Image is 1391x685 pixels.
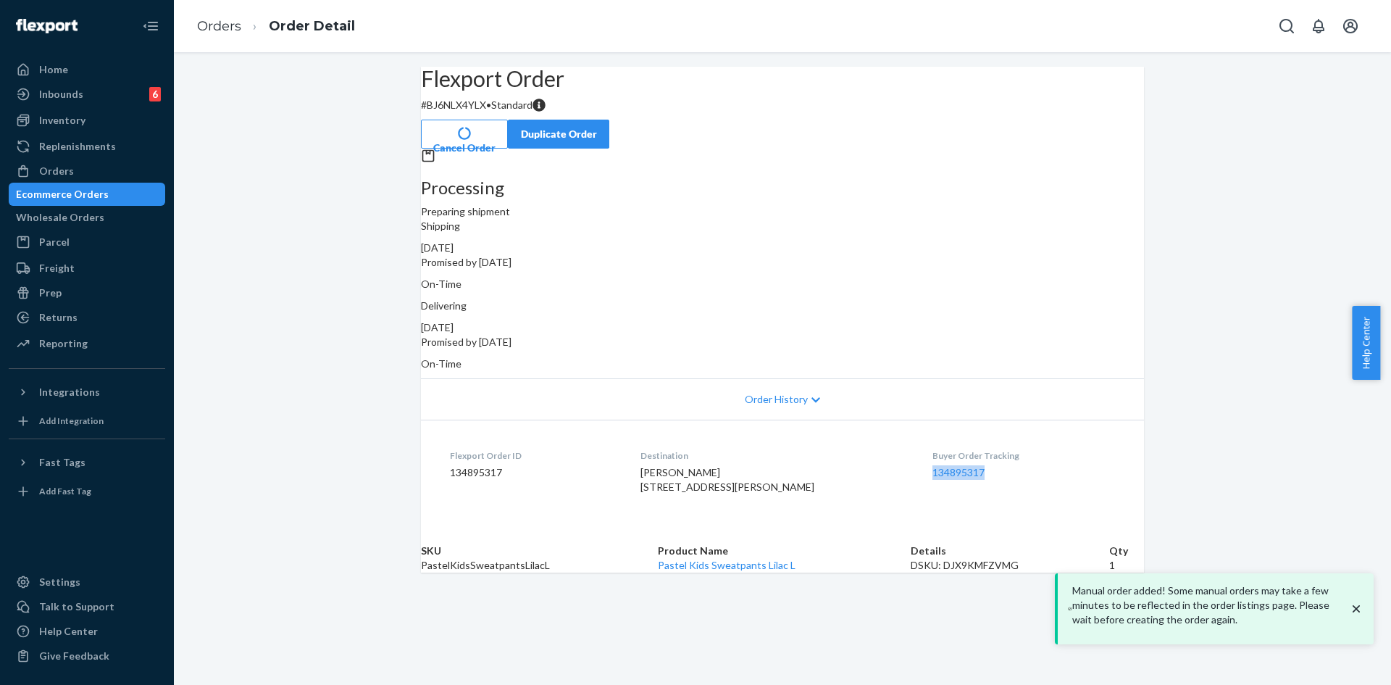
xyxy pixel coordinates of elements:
div: Prep [39,286,62,300]
th: Details [911,544,1109,558]
p: Manual order added! Some manual orders may take a few minutes to be reflected in the order listin... [1072,584,1349,627]
th: Product Name [658,544,911,558]
button: Close Navigation [136,12,165,41]
div: Home [39,62,68,77]
button: Duplicate Order [508,120,609,149]
button: Cancel Order [421,120,508,149]
div: Wholesale Orders [16,210,104,225]
a: Orders [9,159,165,183]
div: [DATE] [421,320,1144,335]
div: Returns [39,310,78,325]
dt: Buyer Order Tracking [932,449,1115,462]
div: Give Feedback [39,649,109,663]
button: Help Center [1352,306,1380,380]
a: Help Center [9,620,165,643]
p: On-Time [421,277,1144,291]
div: Preparing shipment [421,178,1144,219]
a: Order Detail [269,18,355,34]
div: Add Integration [39,415,104,427]
th: Qty [1109,544,1144,558]
div: Duplicate Order [520,127,597,141]
button: Integrations [9,381,165,404]
div: Add Fast Tag [39,485,91,497]
a: Wholesale Orders [9,206,165,229]
p: # BJ6NLX4YLX [421,98,1144,112]
ol: breadcrumbs [185,5,367,48]
div: Talk to Support [39,599,114,614]
a: Ecommerce Orders [9,183,165,206]
button: Open notifications [1304,12,1333,41]
a: Freight [9,257,165,280]
td: 1 [1109,558,1144,573]
button: Open Search Box [1272,12,1301,41]
div: Freight [39,261,75,275]
button: Fast Tags [9,451,165,474]
div: Inbounds [39,87,83,101]
a: 134895317 [932,466,985,478]
div: Fast Tags [39,455,85,470]
p: Promised by [DATE] [421,255,1144,270]
a: Pastel Kids Sweatpants Lilac L [658,559,795,571]
div: Orders [39,164,74,178]
div: DSKU: DJX9KMFZVMG [911,558,1109,573]
p: On-Time [421,357,1144,371]
a: Parcel [9,231,165,254]
div: Inventory [39,113,85,128]
span: • [486,99,491,111]
div: Integrations [39,385,100,399]
a: Inbounds6 [9,83,165,106]
a: Add Integration [9,410,165,433]
a: Home [9,58,165,81]
td: PastelKidsSweatpantsLilacL [421,558,658,573]
div: Settings [39,575,80,589]
a: Prep [9,281,165,304]
a: Returns [9,306,165,329]
a: Settings [9,570,165,594]
dt: Flexport Order ID [450,449,617,462]
dd: 134895317 [450,465,617,480]
div: 6 [149,87,161,101]
a: Reporting [9,332,165,355]
div: Help Center [39,624,98,639]
div: [DATE] [421,241,1144,255]
a: Talk to Support [9,595,165,618]
a: Inventory [9,109,165,132]
span: [PERSON_NAME] [STREET_ADDRESS][PERSON_NAME] [640,466,814,493]
div: Reporting [39,336,88,351]
p: Promised by [DATE] [421,335,1144,349]
svg: close toast [1349,602,1363,616]
p: Shipping [421,219,1144,233]
a: Orders [197,18,241,34]
th: SKU [421,544,658,558]
span: Standard [491,99,532,111]
div: Parcel [39,235,70,249]
div: Ecommerce Orders [16,187,109,202]
h2: Flexport Order [421,67,1144,91]
span: Order History [745,392,808,407]
div: Replenishments [39,139,116,154]
button: Open account menu [1336,12,1365,41]
button: Give Feedback [9,644,165,668]
p: Delivering [421,299,1144,313]
a: Replenishments [9,135,165,158]
dt: Destination [640,449,910,462]
img: Flexport logo [16,19,78,33]
h3: Processing [421,178,1144,197]
a: Add Fast Tag [9,480,165,503]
